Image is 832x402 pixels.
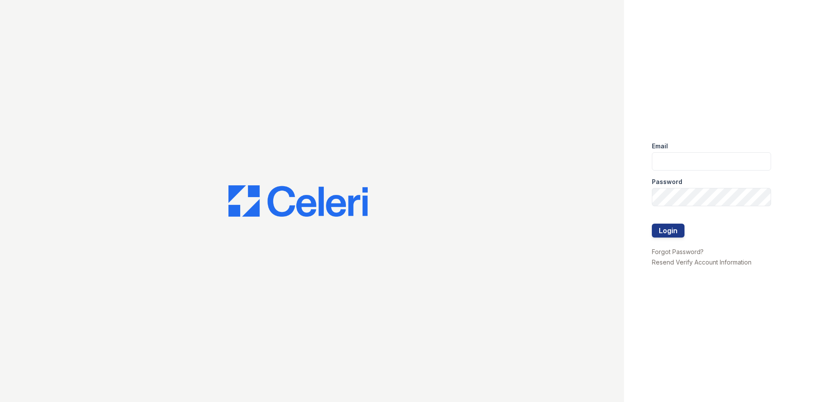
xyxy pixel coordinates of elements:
[652,142,668,151] label: Email
[652,248,704,255] a: Forgot Password?
[228,185,368,217] img: CE_Logo_Blue-a8612792a0a2168367f1c8372b55b34899dd931a85d93a1a3d3e32e68fde9ad4.png
[652,224,684,238] button: Login
[652,258,751,266] a: Resend Verify Account Information
[652,178,682,186] label: Password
